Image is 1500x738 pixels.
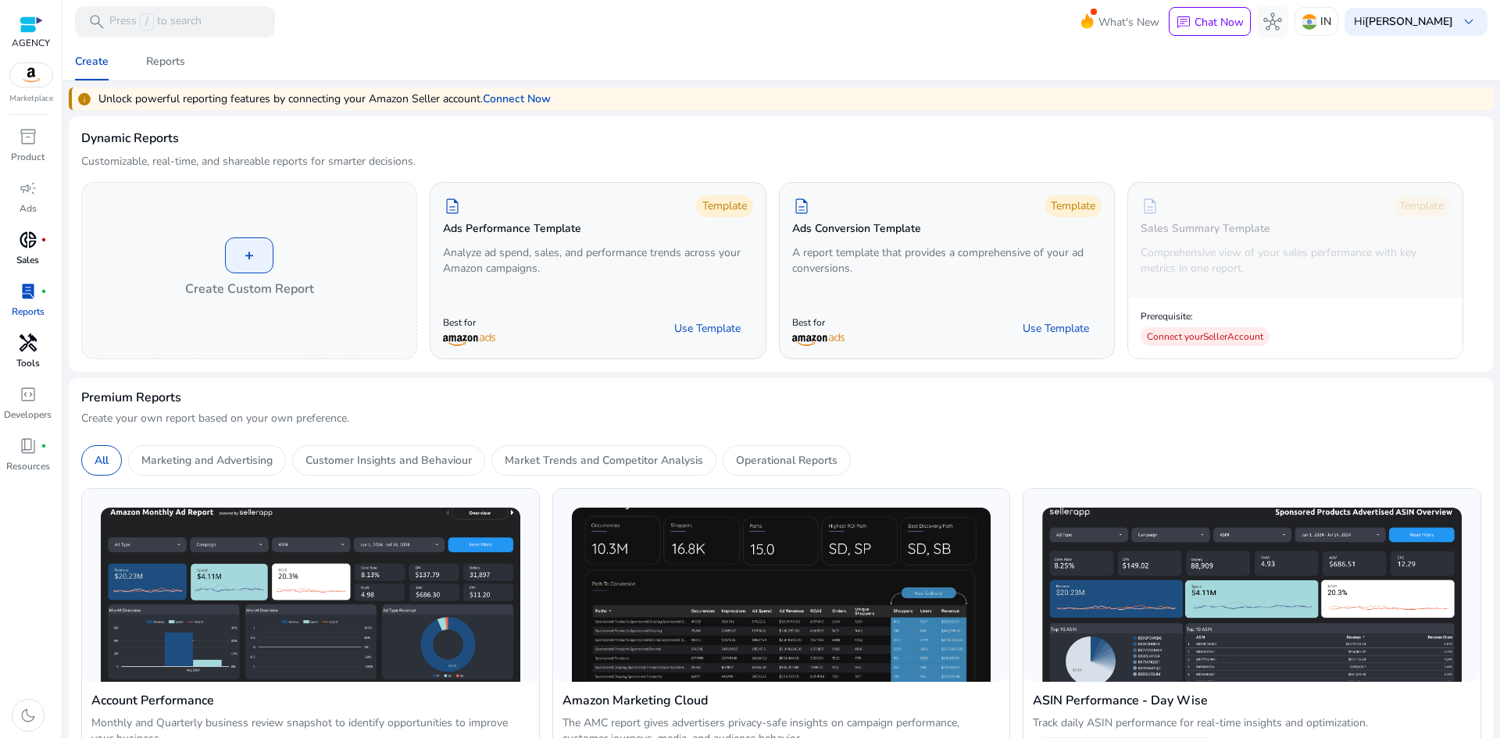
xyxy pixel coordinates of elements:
h5: Sales Summary Template [1141,223,1270,236]
p: Comprehensive view of your sales performance with key metrics in one report. [1141,245,1450,276]
button: Use Template [1010,316,1102,341]
h3: Dynamic Reports [81,129,179,148]
a: Connect Now [483,91,551,107]
p: Analyze ad spend, sales, and performance trends across your Amazon campaigns. [443,245,752,276]
p: Product [11,150,45,164]
span: campaign [19,179,37,198]
span: handyman [19,333,37,352]
span: chat [1176,15,1191,30]
span: What's New [1098,9,1159,36]
p: A report template that provides a comprehensive of your ad conversions. [792,245,1102,276]
span: lab_profile [19,282,37,301]
span: dark_mode [19,706,37,725]
h4: Create Custom Report [185,280,314,298]
span: description [443,197,462,216]
p: Create your own report based on your own preference. [81,411,1481,426]
p: All [95,452,109,469]
span: / [140,13,154,30]
h5: Ads Conversion Template [792,223,921,236]
span: keyboard_arrow_down [1459,12,1478,31]
p: Operational Reports [736,452,837,469]
p: Developers [4,408,52,422]
p: Resources [6,459,50,473]
button: Use Template [662,316,753,341]
p: Hi [1354,16,1453,27]
p: Chat Now [1195,15,1244,30]
p: IN [1320,8,1331,35]
div: Template [696,195,753,217]
p: Sales [16,253,39,267]
b: [PERSON_NAME] [1365,14,1453,29]
h4: Premium Reports [81,390,181,405]
span: description [792,197,811,216]
span: fiber_manual_record [41,237,47,243]
span: Use Template [674,321,741,337]
span: hub [1263,12,1282,31]
p: Market Trends and Competitor Analysis [505,452,703,469]
div: Connect your Seller Account [1141,327,1270,346]
div: Template [1393,195,1450,217]
p: Ads [20,201,37,216]
h5: Ads Performance Template [443,223,581,236]
img: amazon.svg [10,63,52,87]
p: Prerequisite: [1141,310,1270,323]
p: Best for [792,316,845,329]
p: Tools [16,356,40,370]
button: hub [1257,6,1288,37]
p: Press to search [109,13,202,30]
span: description [1141,197,1159,216]
div: Create [75,56,109,67]
h4: Amazon Marketing Cloud [562,691,1001,710]
p: Customizable, real-time, and shareable reports for smarter decisions. [81,154,416,169]
p: Marketing and Advertising [141,452,273,469]
h4: ASIN Performance - Day Wise [1033,691,1471,710]
span: book_4 [19,437,37,455]
span: code_blocks [19,385,37,404]
p: Customer Insights and Behaviour [305,452,472,469]
p: Unlock powerful reporting features by connecting your Amazon Seller account. [98,91,483,107]
p: Reports [12,305,45,319]
p: Track daily ASIN performance for real-time insights and optimization. [1033,715,1471,731]
p: Best for [443,316,495,329]
h4: Account Performance [91,691,530,710]
div: + [225,237,273,273]
button: chatChat Now [1169,7,1251,37]
span: donut_small [19,230,37,249]
span: info [77,91,92,107]
p: Marketplace [9,93,53,105]
span: fiber_manual_record [41,288,47,294]
span: fiber_manual_record [41,443,47,449]
img: in.svg [1302,14,1317,30]
div: Template [1045,195,1102,217]
span: inventory_2 [19,127,37,146]
span: search [87,12,106,31]
p: AGENCY [12,36,50,50]
span: Use Template [1023,321,1089,337]
div: Reports [146,56,185,67]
